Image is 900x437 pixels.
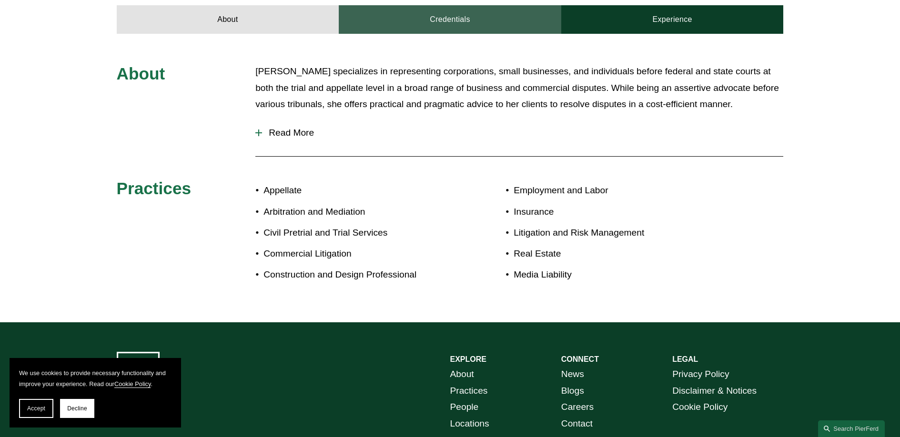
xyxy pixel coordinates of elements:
p: Media Liability [514,267,728,283]
strong: LEGAL [672,355,698,363]
strong: CONNECT [561,355,599,363]
a: About [450,366,474,383]
p: Civil Pretrial and Trial Services [263,225,450,241]
a: About [117,5,339,34]
button: Accept [19,399,53,418]
button: Read More [255,120,783,145]
span: Read More [262,128,783,138]
a: Locations [450,416,489,432]
p: Construction and Design Professional [263,267,450,283]
span: About [117,64,165,83]
a: Search this site [818,420,885,437]
a: Careers [561,399,594,416]
p: Litigation and Risk Management [514,225,728,241]
section: Cookie banner [10,358,181,427]
a: Credentials [339,5,561,34]
p: Commercial Litigation [263,246,450,262]
p: Insurance [514,204,728,220]
a: Contact [561,416,593,432]
span: Accept [27,405,45,412]
p: Arbitration and Mediation [263,204,450,220]
a: Practices [450,383,488,399]
a: Blogs [561,383,584,399]
span: Practices [117,179,192,198]
a: Privacy Policy [672,366,729,383]
a: News [561,366,584,383]
p: Real Estate [514,246,728,262]
p: [PERSON_NAME] specializes in representing corporations, small businesses, and individuals before ... [255,63,783,113]
p: Employment and Labor [514,182,728,199]
a: Experience [561,5,784,34]
button: Decline [60,399,94,418]
strong: EXPLORE [450,355,486,363]
p: Appellate [263,182,450,199]
span: Decline [67,405,87,412]
a: Disclaimer & Notices [672,383,757,399]
a: People [450,399,479,416]
p: We use cookies to provide necessary functionality and improve your experience. Read our . [19,367,172,389]
a: Cookie Policy [672,399,728,416]
a: Cookie Policy [114,380,151,387]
